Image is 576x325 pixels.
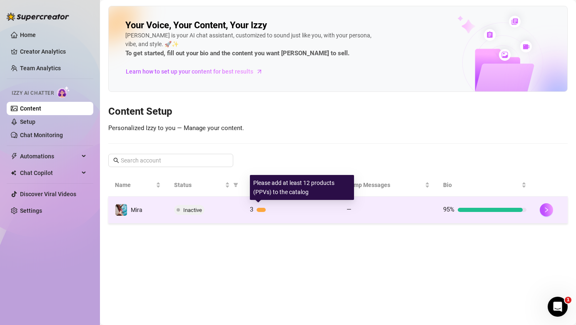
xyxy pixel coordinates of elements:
span: Personalized Izzy to you — Manage your content. [108,124,244,132]
span: 95% [443,206,454,213]
th: Status [167,174,243,197]
a: Team Analytics [20,65,61,71]
strong: To get started, fill out your bio and the content you want [PERSON_NAME] to sell. [125,49,349,57]
a: Creator Analytics [20,45,87,58]
span: search [113,158,119,163]
span: — [347,206,352,213]
span: Bio [443,180,520,190]
span: arrow-right [255,67,264,76]
th: Bump Messages [340,174,436,197]
h3: Content Setup [108,105,568,118]
div: Please add at least 12 products (PPVs) to the catalog [250,175,354,200]
a: Chat Monitoring [20,132,63,138]
img: AI Chatter [57,86,70,98]
th: Products [243,174,340,197]
span: Inactive [183,207,202,213]
span: Chat Copilot [20,166,79,180]
span: 1 [565,297,571,303]
img: Chat Copilot [11,170,16,176]
a: Discover Viral Videos [20,191,76,197]
span: 3 [250,206,253,213]
input: Search account [121,156,222,165]
span: Mira [131,207,142,213]
a: Setup [20,118,35,125]
th: Name [108,174,167,197]
span: Learn how to set up your content for best results [126,67,253,76]
iframe: Intercom live chat [548,297,568,317]
span: Automations [20,150,79,163]
span: Name [115,180,154,190]
a: Content [20,105,41,112]
span: right [544,207,549,213]
th: Bio [436,174,533,197]
span: Izzy AI Chatter [12,89,54,97]
a: Home [20,32,36,38]
span: filter [232,179,240,191]
span: thunderbolt [11,153,17,160]
span: Status [174,180,223,190]
span: Bump Messages [347,180,423,190]
div: [PERSON_NAME] is your AI chat assistant, customized to sound just like you, with your persona, vi... [125,31,375,59]
button: right [540,203,553,217]
a: Settings [20,207,42,214]
h2: Your Voice, Your Content, Your Izzy [125,20,267,31]
img: logo-BBDzfeDw.svg [7,12,69,21]
a: Learn how to set up your content for best results [125,65,269,78]
img: Mira [115,204,127,216]
span: filter [233,182,238,187]
img: ai-chatter-content-library-cLFOSyPT.png [438,7,567,91]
